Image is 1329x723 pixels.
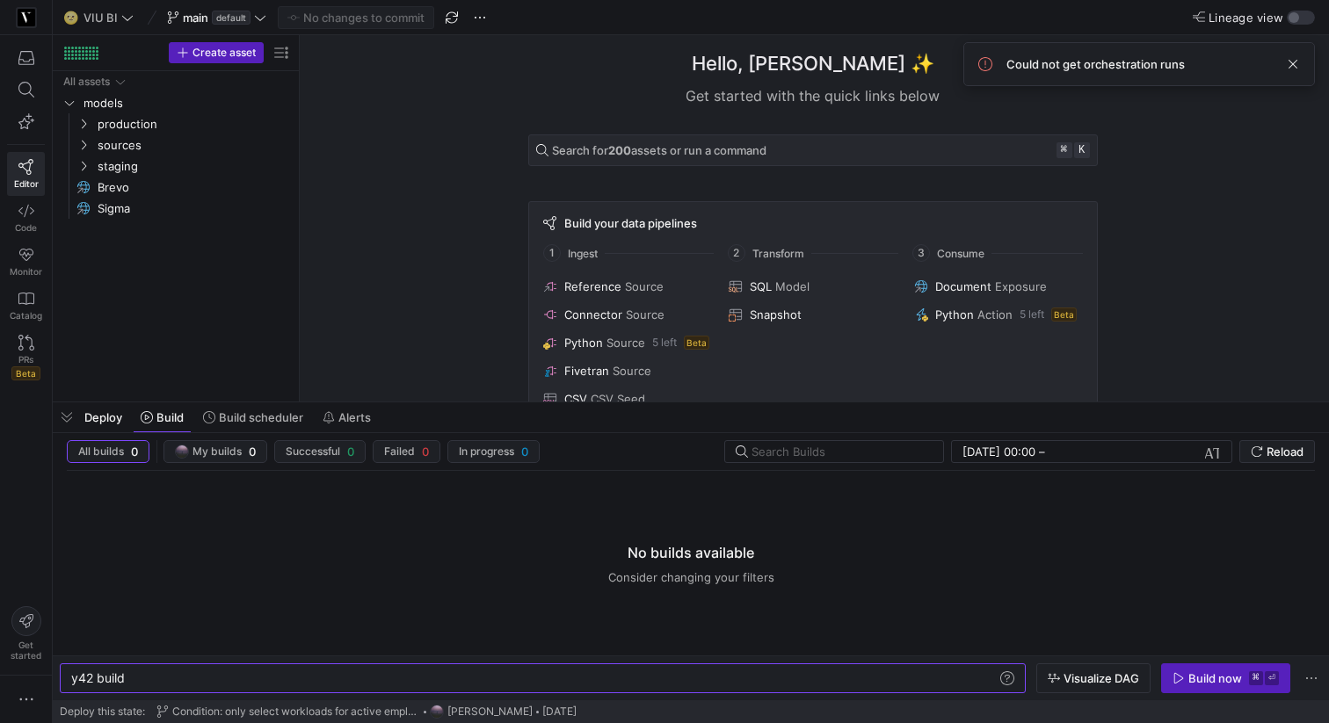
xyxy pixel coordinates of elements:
[60,155,292,177] div: Press SPACE to select this row.
[10,266,42,277] span: Monitor
[628,542,754,563] h3: No builds available
[249,445,256,459] span: 0
[564,216,697,230] span: Build your data pipelines
[60,177,292,198] a: Brevo​​​​​
[7,196,45,240] a: Code
[684,336,709,350] span: Beta
[131,445,138,459] span: 0
[98,199,272,219] span: Sigma​​​​​
[1039,445,1045,459] span: –
[78,445,124,458] span: All builds
[608,570,774,584] span: Consider changing your filters
[540,276,715,297] button: ReferenceSource
[752,445,929,459] input: Search Builds
[542,705,577,718] span: [DATE]
[7,152,45,196] a: Editor
[163,440,267,463] button: https://storage.googleapis.com/y42-prod-data-exchange/images/VtGnwq41pAtzV0SzErAhijSx9Rgo16q39DKO...
[447,440,540,463] button: In progress0
[1188,671,1242,685] div: Build now
[528,134,1098,166] button: Search for200assets or run a command⌘k
[14,178,39,189] span: Editor
[60,6,138,29] button: 🌝VIU BI
[7,328,45,387] a: PRsBeta
[84,11,118,25] span: VIU BI
[60,134,292,155] div: Press SPACE to select this row.
[1049,445,1164,459] input: End datetime
[1249,671,1263,685] kbd: ⌘
[67,440,149,463] button: All builds0
[133,402,192,432] button: Build
[1006,57,1185,71] span: Could not get orchestration runs
[459,445,514,458] span: In progress
[540,332,715,353] button: PythonSource5 leftBeta
[60,705,145,718] span: Deploy this state:
[15,222,37,233] span: Code
[564,392,587,406] span: CSV
[60,177,292,198] div: Press SPACE to select this row.
[1064,671,1139,685] span: Visualize DAG
[11,366,40,380] span: Beta
[338,410,371,424] span: Alerts
[98,135,289,155] span: sources
[172,705,420,718] span: Condition: only select workloads for active employees
[775,279,810,293] span: Model
[422,445,429,459] span: 0
[286,445,340,458] span: Successful
[750,307,802,322] span: Snapshot
[315,402,379,432] button: Alerts
[10,310,42,321] span: Catalog
[911,276,1086,297] button: DocumentExposure
[1036,663,1151,693] button: Visualize DAG
[71,670,125,685] span: y42 build
[995,279,1047,293] span: Exposure
[1267,445,1304,459] span: Reload
[1020,308,1044,321] span: 5 left
[64,11,76,24] span: 🌝
[60,113,292,134] div: Press SPACE to select this row.
[274,440,366,463] button: Successful0
[60,198,292,219] a: Sigma​​​​​
[613,364,651,378] span: Source
[84,93,289,113] span: models
[384,445,415,458] span: Failed
[606,336,645,350] span: Source
[1265,671,1279,685] kbd: ⏎
[98,114,289,134] span: production
[625,279,664,293] span: Source
[521,445,528,459] span: 0
[935,279,991,293] span: Document
[84,410,122,424] span: Deploy
[911,304,1086,325] button: PythonAction5 leftBeta
[63,76,110,88] div: All assets
[98,156,289,177] span: staging
[564,307,622,322] span: Connector
[192,47,256,59] span: Create asset
[608,143,631,157] strong: 200
[977,307,1013,322] span: Action
[626,307,664,322] span: Source
[1161,663,1290,693] button: Build now⌘⏎
[183,11,208,25] span: main
[347,445,354,459] span: 0
[692,49,934,78] h1: Hello, [PERSON_NAME] ✨
[652,336,677,349] span: 5 left
[1209,11,1283,25] span: Lineage view
[18,354,33,365] span: PRs
[430,705,444,719] img: https://storage.googleapis.com/y42-prod-data-exchange/images/VtGnwq41pAtzV0SzErAhijSx9Rgo16q39DKO...
[7,284,45,328] a: Catalog
[60,71,292,92] div: Press SPACE to select this row.
[195,402,311,432] button: Build scheduler
[725,276,900,297] button: SQLModel
[60,198,292,219] div: Press SPACE to select this row.
[212,11,251,25] span: default
[750,279,772,293] span: SQL
[7,3,45,33] a: https://storage.googleapis.com/y42-prod-data-exchange/images/zgRs6g8Sem6LtQCmmHzYBaaZ8bA8vNBoBzxR...
[7,240,45,284] a: Monitor
[1074,142,1090,158] kbd: k
[156,410,184,424] span: Build
[152,700,581,723] button: Condition: only select workloads for active employeeshttps://storage.googleapis.com/y42-prod-data...
[552,143,766,157] span: Search for assets or run a command
[935,307,974,322] span: Python
[1057,142,1072,158] kbd: ⌘
[163,6,271,29] button: maindefault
